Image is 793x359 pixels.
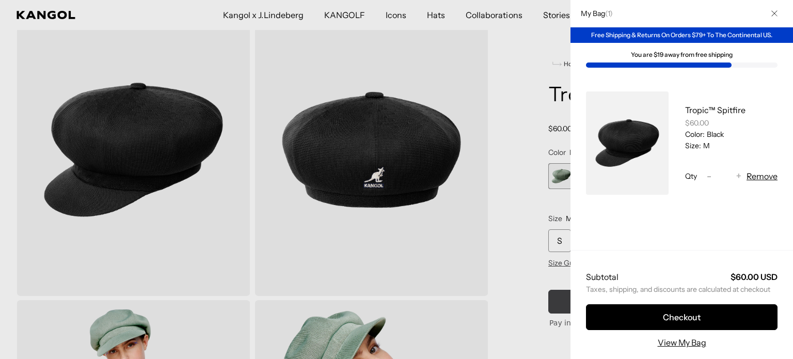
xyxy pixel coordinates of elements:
a: Tropic™ Spitfire [685,105,746,115]
h2: Subtotal [586,271,618,283]
small: Taxes, shipping, and discounts are calculated at checkout [586,285,778,294]
button: Checkout [586,304,778,330]
dd: M [701,141,710,150]
dt: Size: [685,141,701,150]
button: + [731,170,747,182]
a: View My Bag [658,336,706,349]
span: Qty [685,171,697,181]
button: - [701,170,717,182]
div: You are $19 away from free shipping [586,51,778,58]
button: Remove Tropic™ Spitfire - Black / M [747,170,778,182]
span: - [707,169,711,183]
span: 1 [608,9,610,18]
div: $60.00 [685,118,778,128]
span: ( ) [605,9,613,18]
strong: $60.00 USD [731,272,778,282]
input: Quantity for Tropic™ Spitfire [717,170,731,182]
dt: Color: [685,130,705,139]
h2: My Bag [576,9,613,18]
dd: Black [705,130,724,139]
span: + [736,169,741,183]
div: Free Shipping & Returns On Orders $79+ To The Continental US. [570,27,793,43]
